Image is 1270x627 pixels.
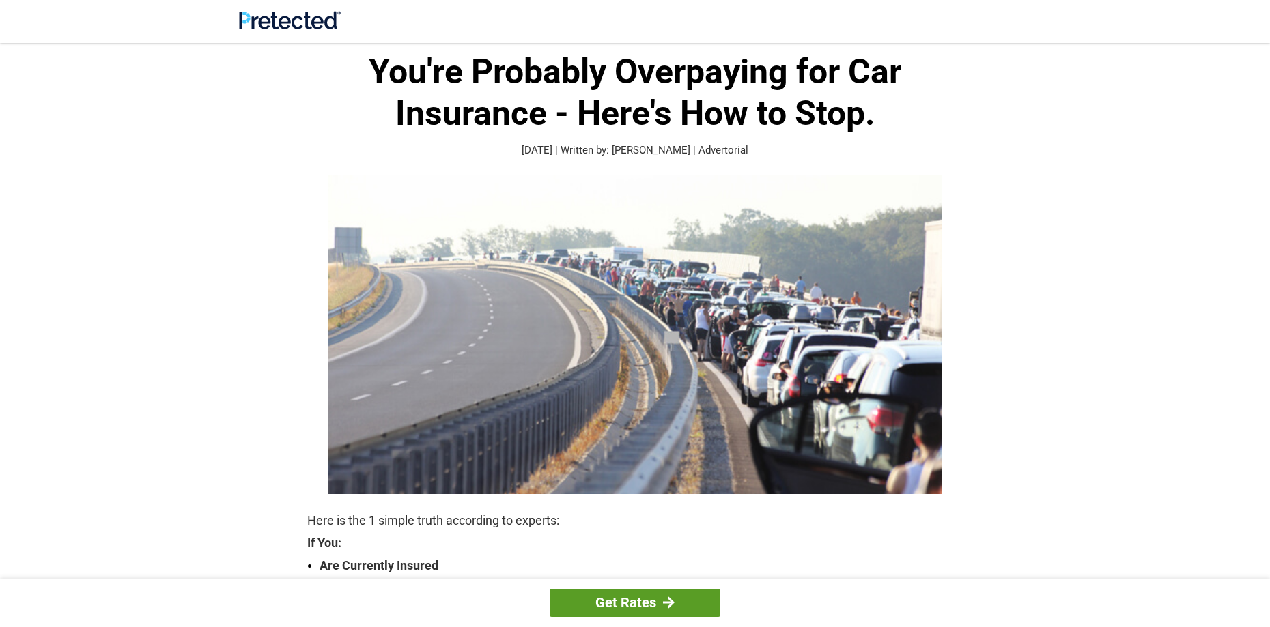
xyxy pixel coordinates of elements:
a: Site Logo [239,19,341,32]
img: Site Logo [239,11,341,29]
a: Get Rates [550,589,720,617]
strong: If You: [307,537,963,549]
h1: You're Probably Overpaying for Car Insurance - Here's How to Stop. [307,51,963,134]
strong: Are Currently Insured [320,556,963,575]
strong: Are Over The Age Of [DEMOGRAPHIC_DATA] [320,575,963,594]
p: Here is the 1 simple truth according to experts: [307,511,963,530]
p: [DATE] | Written by: [PERSON_NAME] | Advertorial [307,143,963,158]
